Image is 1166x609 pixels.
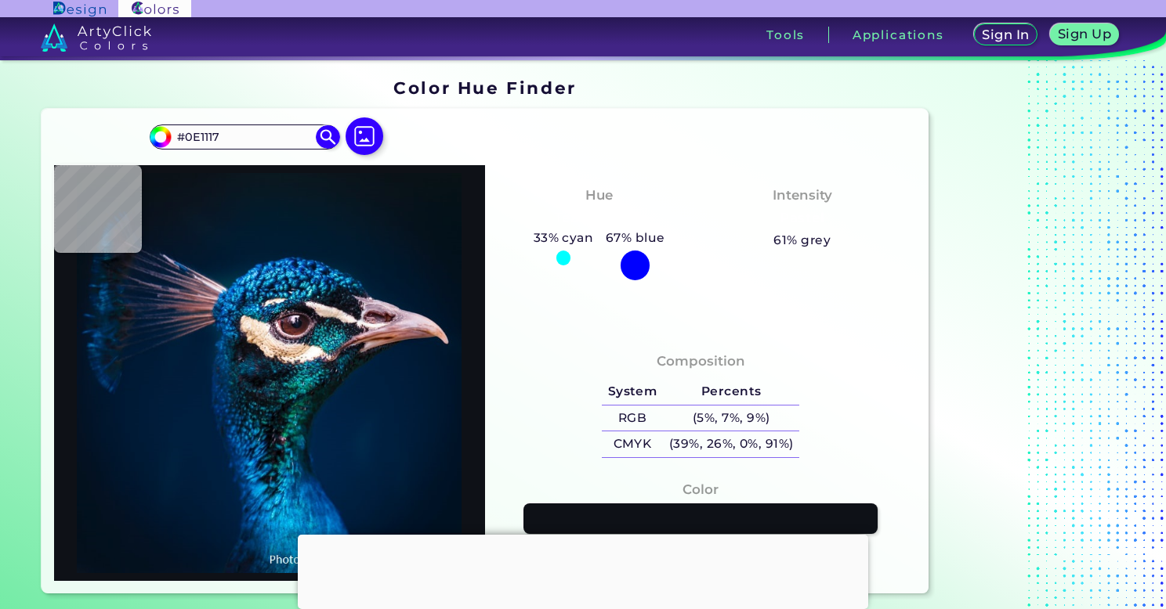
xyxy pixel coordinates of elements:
[853,29,944,41] h3: Applications
[773,209,831,228] h3: Pastel
[766,29,805,41] h3: Tools
[1048,23,1120,46] a: Sign Up
[548,209,650,228] h3: Tealish Blue
[172,126,317,147] input: type color..
[981,28,1030,41] h5: Sign In
[393,76,576,99] h1: Color Hue Finder
[585,184,613,207] h4: Hue
[773,184,832,207] h4: Intensity
[657,350,745,373] h4: Composition
[773,230,831,250] h5: 61% grey
[683,478,719,501] h4: Color
[316,125,339,149] img: icon search
[298,535,868,605] iframe: Advertisement
[53,2,106,16] img: ArtyClick Design logo
[1056,27,1112,41] h5: Sign Up
[602,431,663,457] h5: CMYK
[972,23,1039,46] a: Sign In
[663,379,799,405] h5: Percents
[663,405,799,431] h5: (5%, 7%, 9%)
[602,405,663,431] h5: RGB
[935,72,1131,599] iframe: Advertisement
[527,228,599,248] h5: 33% cyan
[602,379,663,405] h5: System
[41,23,151,52] img: logo_artyclick_colors_white.svg
[663,431,799,457] h5: (39%, 26%, 0%, 91%)
[62,173,477,573] img: img_pavlin.jpg
[346,117,383,155] img: icon picture
[599,228,671,248] h5: 67% blue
